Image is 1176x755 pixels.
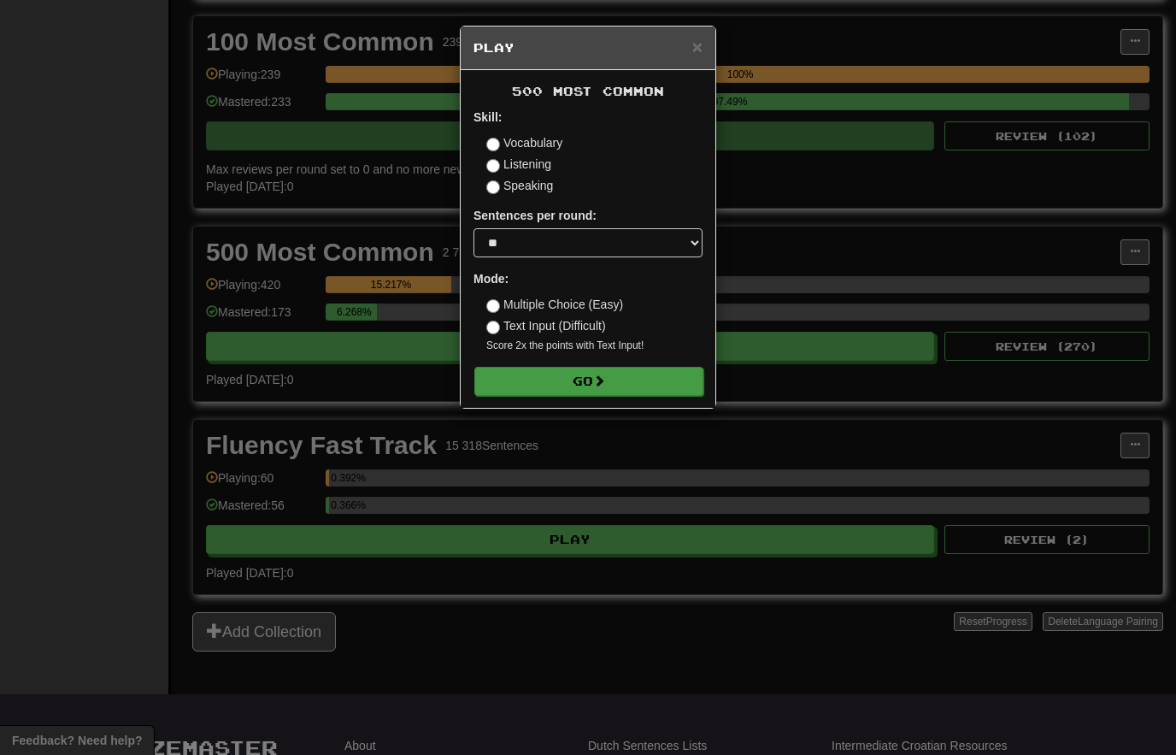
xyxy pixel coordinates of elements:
label: Text Input (Difficult) [486,317,606,334]
button: Go [474,367,703,396]
button: Close [692,38,703,56]
span: 500 Most Common [512,84,664,98]
label: Speaking [486,177,553,194]
label: Sentences per round: [473,207,597,224]
strong: Skill: [473,110,502,124]
span: × [692,37,703,56]
input: Speaking [486,180,500,194]
small: Score 2x the points with Text Input ! [486,339,703,353]
input: Vocabulary [486,138,500,151]
label: Listening [486,156,551,173]
input: Text Input (Difficult) [486,321,500,334]
label: Multiple Choice (Easy) [486,296,623,313]
label: Vocabulary [486,134,562,151]
input: Multiple Choice (Easy) [486,299,500,313]
h5: Play [473,39,703,56]
strong: Mode: [473,272,509,286]
input: Listening [486,159,500,173]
